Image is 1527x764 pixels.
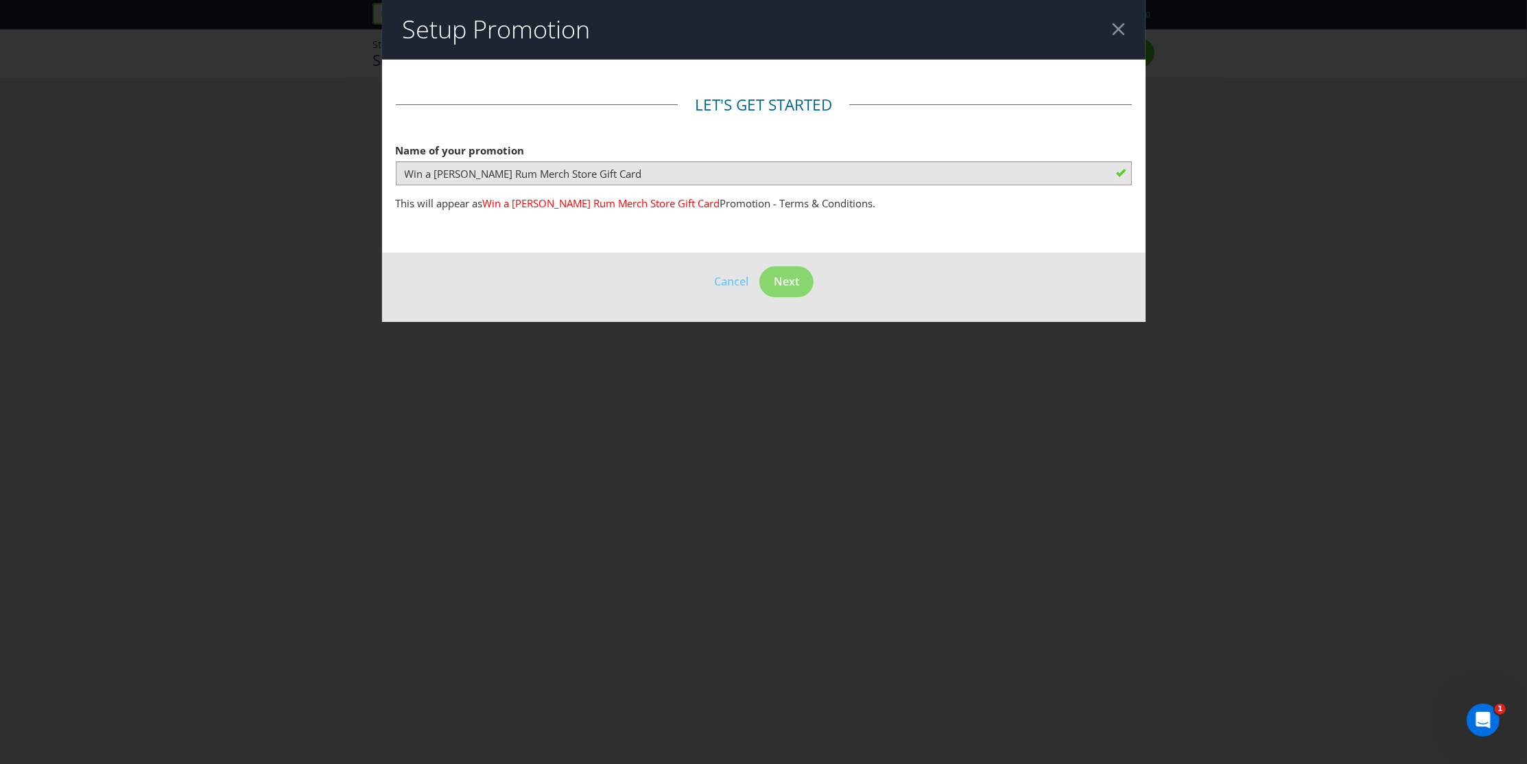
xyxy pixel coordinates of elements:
span: Next [774,274,799,289]
legend: Let's get started [678,94,849,116]
button: Cancel [713,273,749,290]
button: Next [759,266,814,297]
span: Win a [PERSON_NAME] Rum Merch Store Gift Card [483,196,720,210]
span: 1 [1495,704,1506,715]
iframe: Intercom live chat [1467,704,1500,737]
input: e.g. My Promotion [396,161,1132,185]
span: This will appear as [396,196,483,210]
h2: Setup Promotion [403,16,591,43]
span: Name of your promotion [396,143,525,157]
span: Promotion - Terms & Conditions. [720,196,876,210]
span: Cancel [714,274,748,289]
